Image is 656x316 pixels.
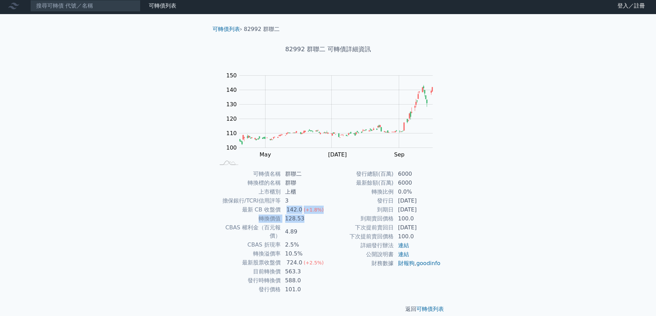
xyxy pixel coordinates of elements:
[398,260,415,266] a: 財報狗
[281,170,328,178] td: 群聯二
[281,196,328,205] td: 3
[394,223,441,232] td: [DATE]
[622,283,656,316] iframe: Chat Widget
[328,259,394,268] td: 財務數據
[281,240,328,249] td: 2.5%
[281,178,328,187] td: 群聯
[398,251,409,258] a: 連結
[244,25,280,33] li: 82992 群聯二
[226,130,237,137] tspan: 110
[285,206,304,214] div: 142.0
[394,196,441,205] td: [DATE]
[398,242,409,249] a: 連結
[207,44,449,54] h1: 82992 群聯二 可轉債詳細資訊
[215,187,281,196] td: 上市櫃別
[328,223,394,232] td: 下次提前賣回日
[394,259,441,268] td: ,
[215,178,281,187] td: 轉換標的名稱
[328,250,394,259] td: 公開說明書
[260,151,271,158] tspan: May
[416,260,440,266] a: goodinfo
[215,170,281,178] td: 可轉債名稱
[328,196,394,205] td: 發行日
[394,187,441,196] td: 0.0%
[226,144,237,151] tspan: 100
[207,305,449,313] p: 返回
[215,249,281,258] td: 轉換溢價率
[281,187,328,196] td: 上櫃
[149,2,176,9] a: 可轉債列表
[304,207,324,213] span: (+1.8%)
[215,285,281,294] td: 發行價格
[304,260,324,265] span: (+2.5%)
[281,249,328,258] td: 10.5%
[328,178,394,187] td: 最新餘額(百萬)
[285,259,304,267] div: 724.0
[394,178,441,187] td: 6000
[212,25,242,33] li: ›
[394,214,441,223] td: 100.0
[215,223,281,240] td: CBAS 權利金（百元報價）
[612,0,650,11] a: 登入／註冊
[215,196,281,205] td: 擔保銀行/TCRI信用評等
[226,87,237,93] tspan: 140
[394,170,441,178] td: 6000
[281,214,328,223] td: 128.53
[394,151,405,158] tspan: Sep
[226,101,237,108] tspan: 130
[622,283,656,316] div: 聊天小工具
[328,151,347,158] tspan: [DATE]
[328,241,394,250] td: 詳細發行辦法
[215,276,281,285] td: 發行時轉換價
[328,205,394,214] td: 到期日
[226,116,237,122] tspan: 120
[223,72,443,158] g: Chart
[215,214,281,223] td: 轉換價值
[281,276,328,285] td: 588.0
[281,267,328,276] td: 563.3
[394,232,441,241] td: 100.0
[226,72,237,79] tspan: 150
[215,267,281,276] td: 目前轉換價
[212,26,240,32] a: 可轉債列表
[215,240,281,249] td: CBAS 折現率
[328,170,394,178] td: 發行總額(百萬)
[394,205,441,214] td: [DATE]
[416,306,444,312] a: 可轉債列表
[328,214,394,223] td: 到期賣回價格
[281,285,328,294] td: 101.0
[215,205,281,214] td: 最新 CB 收盤價
[328,232,394,241] td: 下次提前賣回價格
[328,187,394,196] td: 轉換比例
[215,258,281,267] td: 最新股票收盤價
[281,223,328,240] td: 4.89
